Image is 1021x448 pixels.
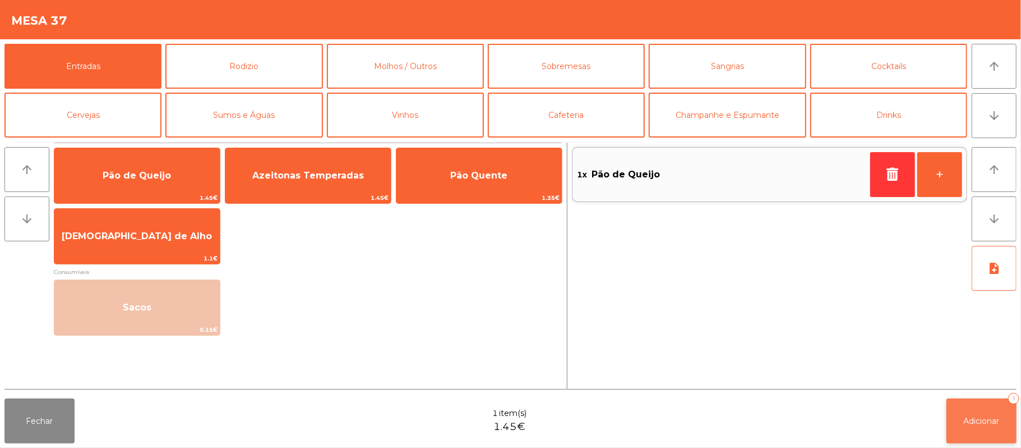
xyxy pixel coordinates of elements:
[972,147,1017,192] button: arrow_upward
[577,166,587,183] span: 1x
[1008,393,1019,404] div: 1
[493,419,525,435] span: 1.45€
[4,44,161,89] button: Entradas
[917,152,962,197] button: +
[225,193,391,203] span: 1.45€
[987,262,1001,275] i: note_add
[20,163,34,176] i: arrow_upward
[103,170,171,181] span: Pão de Queijo
[4,399,75,444] button: Fechar
[499,408,526,419] span: item(s)
[54,267,562,277] span: Consumiveis
[972,93,1017,138] button: arrow_downward
[649,44,806,89] button: Sangrias
[592,166,660,183] span: Pão de Queijo
[62,231,212,241] span: [DEMOGRAPHIC_DATA] de Alho
[972,196,1017,241] button: arrow_downward
[123,302,151,313] span: Sacos
[165,44,322,89] button: Rodizio
[165,93,322,138] button: Sumos e Águas
[946,399,1017,444] button: Adicionar1
[987,109,1001,122] i: arrow_downward
[649,93,806,138] button: Champanhe e Espumante
[4,93,161,138] button: Cervejas
[327,93,484,138] button: Vinhos
[252,170,364,181] span: Azeitonas Temperadas
[972,44,1017,89] button: arrow_upward
[450,170,507,181] span: Pão Quente
[4,147,49,192] button: arrow_upward
[11,12,67,29] h4: Mesa 37
[492,408,498,419] span: 1
[488,44,645,89] button: Sobremesas
[54,253,220,264] span: 1.1€
[972,246,1017,291] button: note_add
[20,212,34,226] i: arrow_downward
[396,193,562,203] span: 1.35€
[327,44,484,89] button: Molhos / Outros
[810,93,967,138] button: Drinks
[54,324,220,335] span: 0.15€
[4,196,49,241] button: arrow_downward
[810,44,967,89] button: Cocktails
[987,163,1001,176] i: arrow_upward
[987,60,1001,73] i: arrow_upward
[54,193,220,203] span: 1.45€
[987,212,1001,226] i: arrow_downward
[488,93,645,138] button: Cafeteria
[964,416,1000,426] span: Adicionar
